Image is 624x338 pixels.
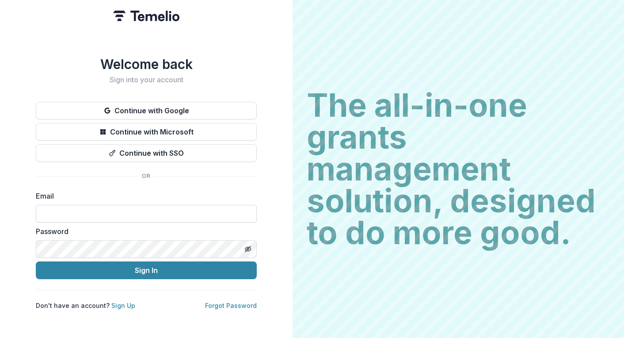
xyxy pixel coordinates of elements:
button: Continue with Microsoft [36,123,257,141]
p: Don't have an account? [36,301,135,310]
button: Toggle password visibility [241,242,255,256]
h2: Sign into your account [36,76,257,84]
button: Continue with Google [36,102,257,119]
label: Password [36,226,251,237]
a: Forgot Password [205,302,257,309]
button: Sign In [36,261,257,279]
h1: Welcome back [36,56,257,72]
button: Continue with SSO [36,144,257,162]
label: Email [36,191,251,201]
a: Sign Up [111,302,135,309]
img: Temelio [113,11,179,21]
